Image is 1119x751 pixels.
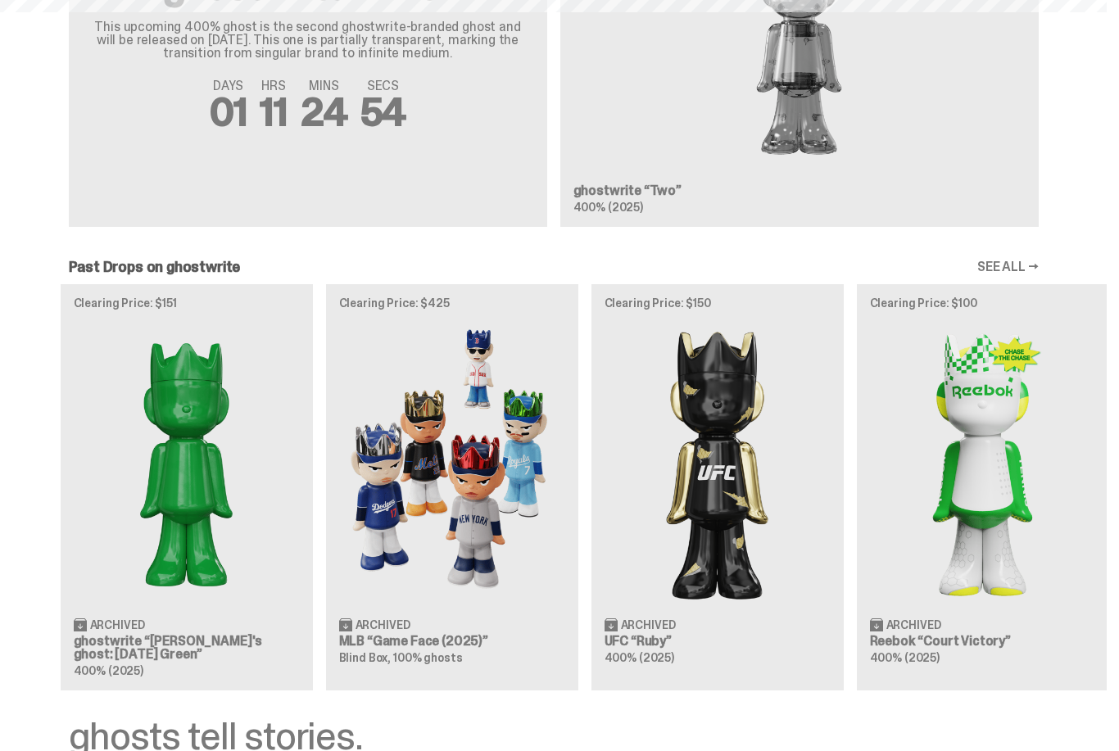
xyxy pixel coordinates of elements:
a: Clearing Price: $100 Court Victory Archived [857,284,1109,690]
img: Ruby [605,322,831,604]
p: Clearing Price: $425 [339,297,565,309]
span: DAYS [210,79,247,93]
h3: Reebok “Court Victory” [870,635,1096,648]
p: Clearing Price: $100 [870,297,1096,309]
a: SEE ALL → [977,260,1039,274]
span: 400% (2025) [74,663,143,678]
span: 100% ghosts [393,650,462,665]
span: 24 [301,86,347,138]
a: Clearing Price: $150 Ruby Archived [591,284,844,690]
a: Clearing Price: $425 Game Face (2025) Archived [326,284,578,690]
span: 400% (2025) [573,200,643,215]
span: 400% (2025) [605,650,674,665]
span: Archived [886,619,941,631]
span: HRS [260,79,288,93]
span: SECS [360,79,406,93]
p: Clearing Price: $150 [605,297,831,309]
img: Game Face (2025) [339,322,565,604]
span: Archived [356,619,410,631]
img: Schrödinger's ghost: Sunday Green [74,322,300,604]
h3: UFC “Ruby” [605,635,831,648]
p: Clearing Price: $151 [74,297,300,309]
span: 400% (2025) [870,650,940,665]
h3: ghostwrite “Two” [573,184,1026,197]
h3: MLB “Game Face (2025)” [339,635,565,648]
p: This upcoming 400% ghost is the second ghostwrite-branded ghost and will be released on [DATE]. T... [88,20,528,60]
span: Blind Box, [339,650,392,665]
span: 54 [360,86,406,138]
img: Court Victory [870,322,1096,604]
span: Archived [621,619,676,631]
span: Archived [90,619,145,631]
h3: ghostwrite “[PERSON_NAME]'s ghost: [DATE] Green” [74,635,300,661]
span: 11 [260,86,288,138]
span: 01 [210,86,247,138]
h2: Past Drops on ghostwrite [69,260,241,274]
a: Clearing Price: $151 Schrödinger's ghost: Sunday Green Archived [61,284,313,690]
span: MINS [301,79,347,93]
